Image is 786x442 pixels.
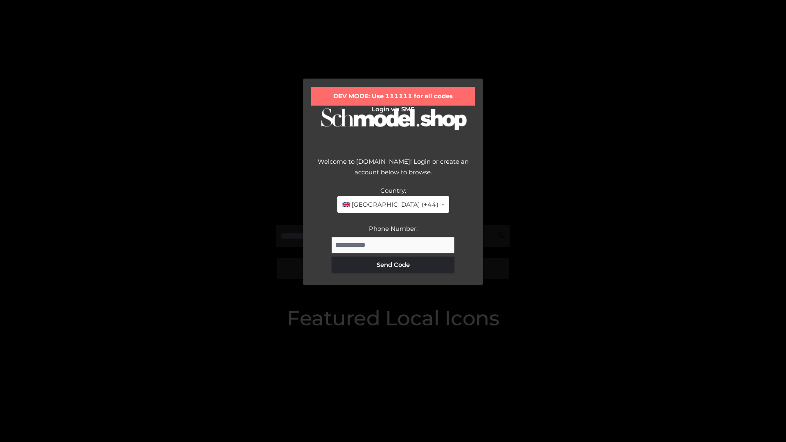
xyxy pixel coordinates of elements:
button: Send Code [332,257,454,273]
div: Welcome to [DOMAIN_NAME]! Login or create an account below to browse. [311,156,475,185]
h2: Login via SMS [311,106,475,113]
span: 🇬🇧 [GEOGRAPHIC_DATA] (+44) [342,199,438,210]
label: Country: [380,187,406,194]
label: Phone Number: [369,225,418,232]
div: DEV MODE: Use 111111 for all codes [311,87,475,106]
